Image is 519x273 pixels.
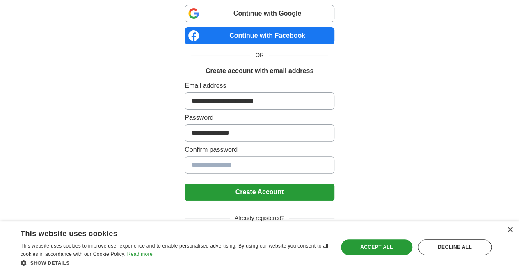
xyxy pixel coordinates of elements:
[185,81,334,91] label: Email address
[230,214,289,223] span: Already registered?
[127,251,153,257] a: Read more, opens a new window
[250,51,269,60] span: OR
[185,113,334,123] label: Password
[21,259,329,267] div: Show details
[341,239,412,255] div: Accept all
[185,5,334,22] a: Continue with Google
[185,184,334,201] button: Create Account
[21,243,328,257] span: This website uses cookies to improve user experience and to enable personalised advertising. By u...
[185,27,334,44] a: Continue with Facebook
[418,239,492,255] div: Decline all
[185,145,334,155] label: Confirm password
[507,227,513,233] div: Close
[30,260,70,266] span: Show details
[206,66,313,76] h1: Create account with email address
[21,226,308,239] div: This website uses cookies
